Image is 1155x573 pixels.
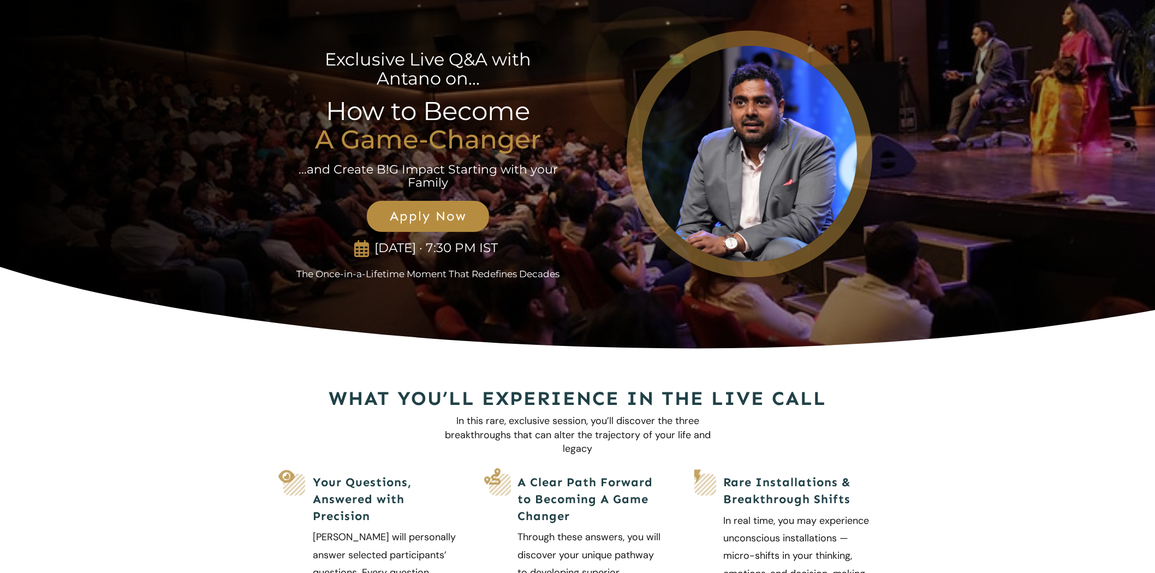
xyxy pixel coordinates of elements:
[442,414,713,456] p: In this rare, exclusive session, you’ll discover the three breakthroughs that can alter the traje...
[367,201,489,232] a: Apply Now
[283,268,573,279] p: The Once-in-a-Lifetime Moment That Redefines Decades
[283,385,872,414] h2: What You’ll Experience in the Live Call
[297,163,559,189] p: ...and Create B!G Impact Starting with your Family
[379,208,477,224] span: Apply Now
[313,474,460,524] h5: Your Questions, Answered with Precision
[517,474,665,524] h5: A Clear Path Forward to Becoming A Game Changer
[325,49,531,89] span: Exclusive Live Q&A with Antano on...
[326,95,530,127] span: How to Become
[315,124,541,155] strong: A Game-Changer
[723,474,871,508] h5: Rare Installations & Breakthrough Shifts
[370,241,502,256] p: [DATE] · 7:30 PM IST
